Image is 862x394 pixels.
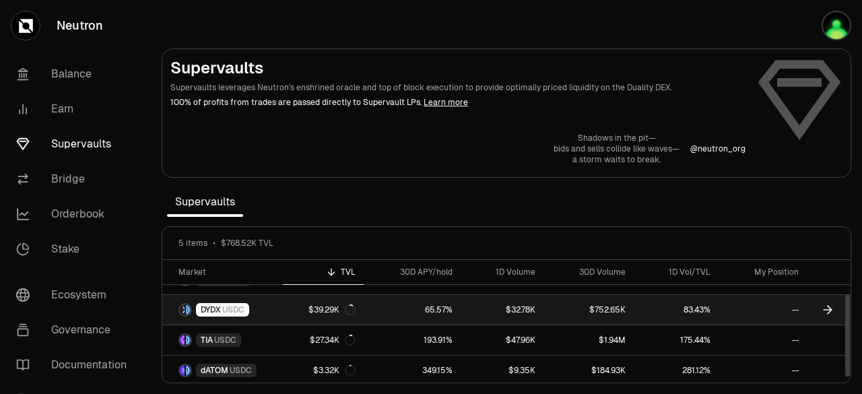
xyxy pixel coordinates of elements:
a: Ecosystem [5,277,145,313]
p: Shadows in the pit— [554,133,679,143]
a: 175.44% [634,325,719,355]
div: TVL [291,267,356,277]
span: 5 items [178,238,207,249]
a: Earn [5,92,145,127]
p: @ neutron_org [690,143,745,154]
a: $1.94M [543,325,634,355]
img: TIA Logo [180,335,185,346]
p: bids and sells collide like waves— [554,143,679,154]
img: USDC Logo [186,304,191,315]
a: 281.12% [634,356,719,385]
a: $3.32K [283,356,364,385]
a: Orderbook [5,197,145,232]
span: $768.52K TVL [221,238,273,249]
a: TIA LogoUSDC LogoTIAUSDC [162,325,283,355]
img: USDC Logo [186,335,191,346]
span: USDC [222,304,244,315]
p: 100% of profits from trades are passed directly to Supervault LPs. [170,96,745,108]
a: 83.43% [634,295,719,325]
div: 30D Volume [552,267,626,277]
div: $39.29K [308,304,356,315]
div: $3.32K [313,365,356,376]
span: USDC [230,365,252,376]
a: Documentation [5,348,145,383]
a: Learn more [424,97,468,108]
a: dATOM LogoUSDC LogodATOMUSDC [162,356,283,385]
img: 2022_2 [822,11,851,40]
a: DYDX LogoUSDC LogoDYDXUSDC [162,295,283,325]
a: Shadows in the pit—bids and sells collide like waves—a storm waits to break. [554,133,679,165]
a: Bridge [5,162,145,197]
div: 1D Volume [469,267,535,277]
a: 193.91% [364,325,461,355]
img: DYDX Logo [180,304,185,315]
a: -- [719,295,807,325]
a: Balance [5,57,145,92]
div: My Position [727,267,799,277]
img: dATOM Logo [180,365,185,376]
a: $752.65K [543,295,634,325]
div: $27.34K [310,335,356,346]
a: $9.35K [461,356,543,385]
a: Supervaults [5,127,145,162]
span: dATOM [201,365,228,376]
a: $27.34K [283,325,364,355]
div: 1D Vol/TVL [642,267,710,277]
h2: Supervaults [170,57,745,79]
a: Stake [5,232,145,267]
a: Governance [5,313,145,348]
a: 349.15% [364,356,461,385]
a: @neutron_org [690,143,745,154]
span: TIA [201,335,213,346]
img: USDC Logo [186,365,191,376]
span: Supervaults [167,189,243,216]
div: Market [178,267,275,277]
a: $39.29K [283,295,364,325]
a: 65.57% [364,295,461,325]
a: $32.78K [461,295,543,325]
p: Supervaults leverages Neutron's enshrined oracle and top of block execution to provide optimally ... [170,81,745,94]
div: 30D APY/hold [372,267,453,277]
a: -- [719,356,807,385]
span: USDC [214,335,236,346]
a: -- [719,325,807,355]
a: $47.96K [461,325,543,355]
a: $184.93K [543,356,634,385]
p: a storm waits to break. [554,154,679,165]
span: DYDX [201,304,221,315]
